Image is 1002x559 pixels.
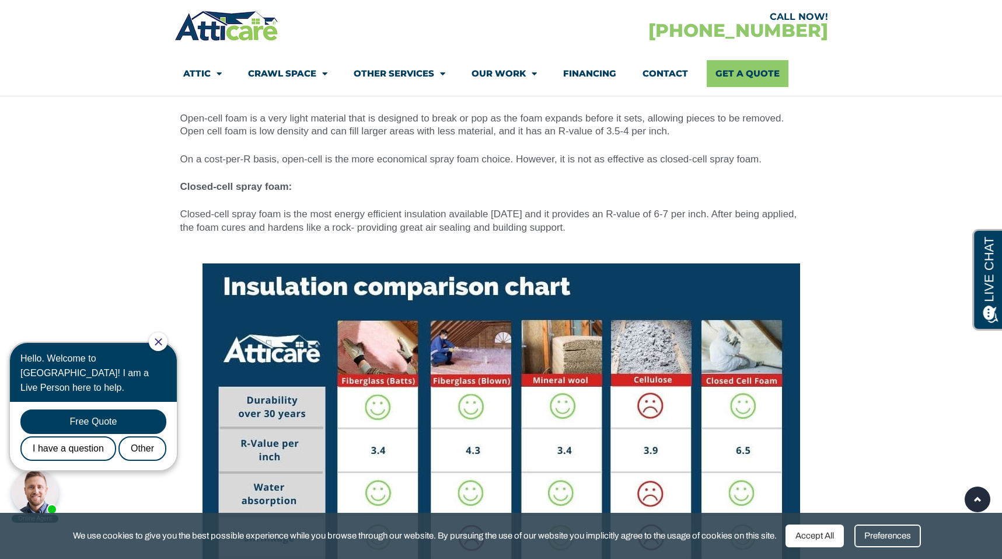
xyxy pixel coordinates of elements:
[6,331,193,524] iframe: Chat Invitation
[180,181,292,192] strong: Closed-cell spray foam:
[785,525,844,547] div: Accept All
[180,208,809,234] p: Closed-cell spray foam is the most energy efficient insulation available [DATE] and it provides a...
[73,529,777,543] span: We use cookies to give you the best possible experience while you browse through our website. By ...
[501,12,828,22] div: CALL NOW!
[180,112,809,138] p: Open-cell foam is a very light material that is designed to break or pop as the foam expands befo...
[563,60,616,87] a: Financing
[854,525,921,547] div: Preferences
[180,153,809,166] p: On a cost-per-R basis, open-cell is the more economical spray foam choice. However, it is not as ...
[472,60,537,87] a: Our Work
[248,60,327,87] a: Crawl Space
[29,9,94,24] span: Opens a chat window
[354,60,445,87] a: Other Services
[643,60,688,87] a: Contact
[183,60,222,87] a: Attic
[183,60,819,87] nav: Menu
[707,60,788,87] a: Get A Quote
